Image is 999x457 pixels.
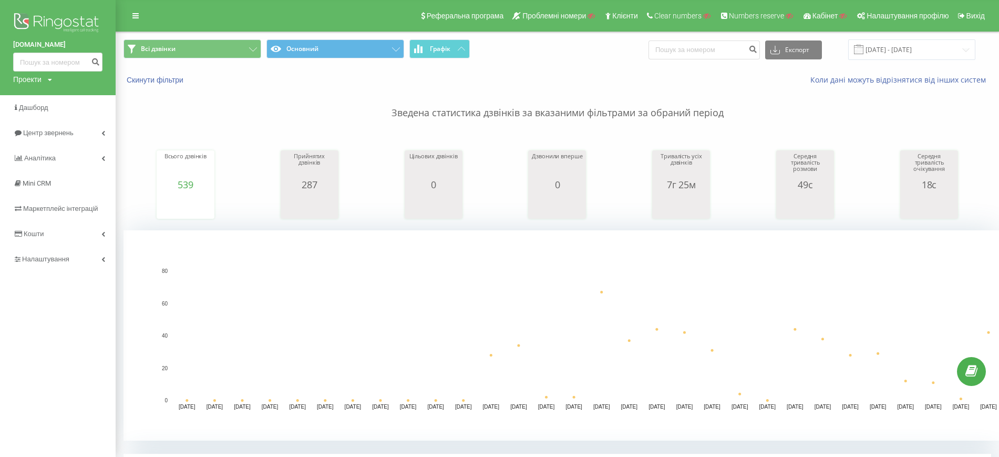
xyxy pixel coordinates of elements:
[372,404,389,410] text: [DATE]
[538,404,555,410] text: [DATE]
[283,153,336,179] div: Прийнятих дзвінків
[565,404,582,410] text: [DATE]
[283,190,336,221] svg: A chart.
[289,404,306,410] text: [DATE]
[648,40,760,59] input: Пошук за номером
[207,404,223,410] text: [DATE]
[13,39,102,50] a: [DOMAIN_NAME]
[427,12,504,20] span: Реферальна програма
[455,404,472,410] text: [DATE]
[430,45,450,53] span: Графік
[266,39,404,58] button: Основний
[621,404,638,410] text: [DATE]
[13,11,102,37] img: Ringostat logo
[400,404,417,410] text: [DATE]
[704,404,720,410] text: [DATE]
[842,404,859,410] text: [DATE]
[427,404,444,410] text: [DATE]
[779,190,831,221] svg: A chart.
[531,153,583,179] div: Дзвонили вперше
[779,179,831,190] div: 49с
[162,365,168,371] text: 20
[407,190,460,221] svg: A chart.
[903,153,955,179] div: Середня тривалість очікування
[23,129,74,137] span: Центр звернень
[655,153,707,179] div: Тривалість усіх дзвінків
[162,268,168,274] text: 80
[903,179,955,190] div: 18с
[159,190,212,221] svg: A chart.
[159,153,212,179] div: Всього дзвінків
[867,12,949,20] span: Налаштування профілю
[262,404,279,410] text: [DATE]
[612,12,638,20] span: Клієнти
[123,39,261,58] button: Всі дзвінки
[234,404,251,410] text: [DATE]
[162,301,168,307] text: 60
[897,404,914,410] text: [DATE]
[19,104,48,111] span: Дашборд
[810,75,991,85] a: Коли дані можуть відрізнятися вiд інших систем
[23,205,98,212] span: Маркетплейс інтеграцій
[317,404,334,410] text: [DATE]
[655,190,707,221] svg: A chart.
[729,12,784,20] span: Numbers reserve
[24,154,56,162] span: Аналiтика
[159,179,212,190] div: 539
[407,179,460,190] div: 0
[779,153,831,179] div: Середня тривалість розмови
[815,404,831,410] text: [DATE]
[13,53,102,72] input: Пошук за номером
[283,179,336,190] div: 287
[522,12,586,20] span: Проблемні номери
[903,190,955,221] svg: A chart.
[654,12,702,20] span: Clear numbers
[123,75,189,85] button: Скинути фільтри
[765,40,822,59] button: Експорт
[345,404,362,410] text: [DATE]
[870,404,887,410] text: [DATE]
[953,404,970,410] text: [DATE]
[759,404,776,410] text: [DATE]
[812,12,838,20] span: Кабінет
[787,404,804,410] text: [DATE]
[925,404,942,410] text: [DATE]
[123,85,991,120] p: Зведена статистика дзвінків за вказаними фільтрами за обраний період
[162,333,168,339] text: 40
[531,190,583,221] svg: A chart.
[732,404,748,410] text: [DATE]
[593,404,610,410] text: [DATE]
[24,230,44,238] span: Кошти
[648,404,665,410] text: [DATE]
[531,179,583,190] div: 0
[510,404,527,410] text: [DATE]
[966,12,985,20] span: Вихід
[483,404,500,410] text: [DATE]
[164,398,168,403] text: 0
[22,255,69,263] span: Налаштування
[655,179,707,190] div: 7г 25м
[23,179,51,187] span: Mini CRM
[141,45,176,53] span: Всі дзвінки
[980,404,997,410] text: [DATE]
[409,39,470,58] button: Графік
[179,404,195,410] text: [DATE]
[407,153,460,179] div: Цільових дзвінків
[13,74,42,85] div: Проекти
[676,404,693,410] text: [DATE]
